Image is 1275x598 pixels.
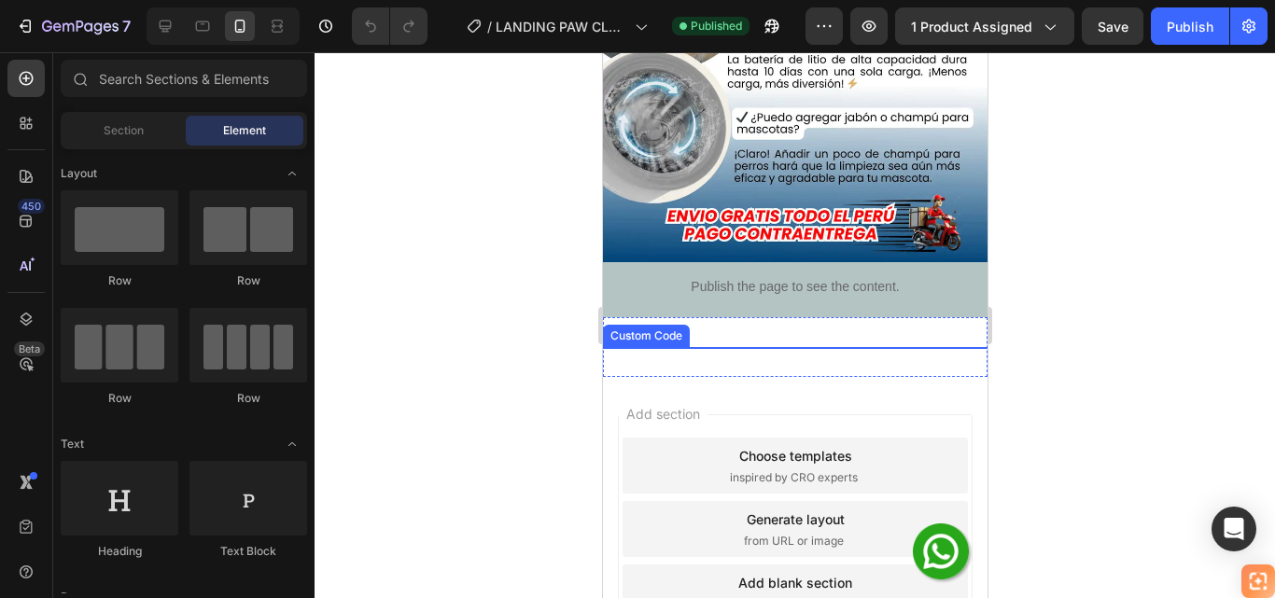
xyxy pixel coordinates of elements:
[61,390,178,407] div: Row
[14,341,45,356] div: Beta
[1082,7,1143,45] button: Save
[18,199,45,214] div: 450
[352,7,427,45] div: Undo/Redo
[61,60,307,97] input: Search Sections & Elements
[189,272,307,289] div: Row
[603,52,988,598] iframe: Design area
[277,429,307,459] span: Toggle open
[7,7,139,45] button: 7
[496,17,627,36] span: LANDING PAW CLEANER
[122,15,131,37] p: 7
[895,7,1074,45] button: 1 product assigned
[1212,507,1256,551] div: Open Intercom Messenger
[691,18,742,35] span: Published
[121,544,260,561] span: then drag & drop elements
[1151,7,1229,45] button: Publish
[61,165,97,182] span: Layout
[104,122,144,139] span: Section
[487,17,492,36] span: /
[61,272,178,289] div: Row
[911,17,1032,36] span: 1 product assigned
[1098,19,1128,35] span: Save
[277,159,307,188] span: Toggle open
[189,390,307,407] div: Row
[223,122,266,139] span: Element
[1167,17,1213,36] div: Publish
[189,543,307,560] div: Text Block
[61,543,178,560] div: Heading
[61,436,84,452] span: Text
